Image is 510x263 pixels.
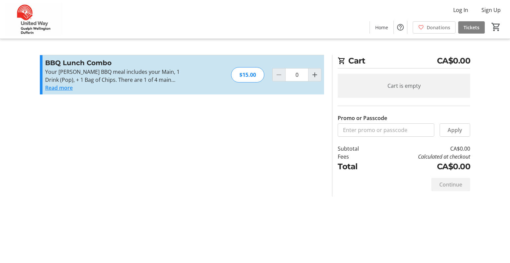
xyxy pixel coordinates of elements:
span: Tickets [464,24,479,31]
button: Increment by one [308,68,321,81]
label: Promo or Passcode [338,114,387,122]
h2: Cart [338,55,470,68]
span: Home [375,24,388,31]
span: Sign Up [481,6,501,14]
input: BBQ Lunch Combo Quantity [285,68,308,81]
img: United Way Guelph Wellington Dufferin's Logo [4,3,63,36]
span: Log In [453,6,468,14]
a: Tickets [458,21,485,34]
button: Sign Up [476,5,506,15]
div: Cart is empty [338,74,470,98]
span: Apply [448,126,462,134]
button: Log In [448,5,473,15]
button: Apply [440,123,470,137]
input: Enter promo or passcode [338,123,434,137]
span: CA$0.00 [437,55,470,67]
h3: BBQ Lunch Combo [45,58,190,68]
td: Calculated at checkout [376,153,470,161]
td: Subtotal [338,145,376,153]
td: Fees [338,153,376,161]
span: Donations [427,24,450,31]
td: Total [338,161,376,173]
p: Your [PERSON_NAME] BBQ meal includes your Main, 1 Drink (Pop), + 1 Bag of Chips. There are 1 of 4... [45,68,190,84]
button: Read more [45,84,73,92]
td: CA$0.00 [376,145,470,153]
div: $15.00 [231,67,264,82]
button: Help [394,21,407,34]
a: Donations [413,21,456,34]
a: Home [370,21,393,34]
td: CA$0.00 [376,161,470,173]
button: Cart [490,21,502,33]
